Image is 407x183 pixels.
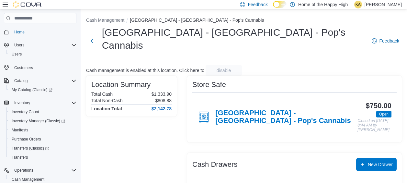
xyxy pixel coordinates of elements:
span: Operations [14,168,33,173]
span: Feedback [248,1,267,8]
button: Users [6,50,79,59]
input: Dark Mode [273,1,287,8]
h4: [GEOGRAPHIC_DATA] - [GEOGRAPHIC_DATA] - Pop's Cannabis [215,109,357,125]
a: Transfers (Classic) [6,144,79,153]
p: Closed on [DATE] 8:44 AM by [PERSON_NAME] [357,119,391,132]
span: Catalog [12,77,76,85]
span: Purchase Orders [12,137,41,142]
button: Next [86,34,98,47]
a: Home [12,28,27,36]
span: Home [12,28,76,36]
button: Inventory Count [6,107,79,116]
a: Transfers [9,153,30,161]
button: Home [1,27,79,37]
div: Kaelyn Anderson [354,1,362,8]
span: Catalog [14,78,28,83]
button: New Drawer [356,158,397,171]
h3: Location Summary [91,81,151,89]
a: Inventory Manager (Classic) [9,117,68,125]
span: Cash Management [12,177,44,182]
span: Customers [14,65,33,70]
span: disable [217,67,231,74]
button: Inventory [12,99,33,107]
button: Cash Management [86,18,124,23]
a: My Catalog (Classic) [6,85,79,94]
p: | [350,1,352,8]
a: Inventory Manager (Classic) [6,116,79,126]
span: Home [14,30,25,35]
span: Customers [12,63,76,71]
span: Transfers (Classic) [9,144,76,152]
span: Open [376,111,391,117]
button: disable [206,65,242,76]
a: Transfers (Classic) [9,144,51,152]
button: Users [1,41,79,50]
h4: $2,142.78 [152,106,172,111]
h3: Store Safe [192,81,226,89]
button: Catalog [1,76,79,85]
button: Inventory [1,98,79,107]
h6: Total Non-Cash [91,98,123,103]
span: Transfers [12,155,28,160]
span: My Catalog (Classic) [12,87,52,92]
span: Users [12,52,22,57]
h6: Total Cash [91,91,113,97]
p: Cash management is enabled at this location. Click here to [86,68,204,73]
button: Operations [1,166,79,175]
button: Transfers [6,153,79,162]
span: Inventory Count [9,108,76,116]
p: $1,333.90 [152,91,172,97]
span: Users [14,43,24,48]
button: [GEOGRAPHIC_DATA] - [GEOGRAPHIC_DATA] - Pop's Cannabis [130,18,264,23]
span: Operations [12,166,76,174]
nav: An example of EuiBreadcrumbs [86,17,402,25]
h3: Cash Drawers [192,161,237,168]
button: Customers [1,63,79,72]
a: Purchase Orders [9,135,44,143]
h4: Location Total [91,106,122,111]
img: Cova [13,1,42,8]
h1: [GEOGRAPHIC_DATA] - [GEOGRAPHIC_DATA] - Pop's Cannabis [102,26,365,52]
a: Customers [12,64,36,72]
button: Purchase Orders [6,135,79,144]
button: Manifests [6,126,79,135]
span: Users [9,50,76,58]
span: Inventory [12,99,76,107]
button: Operations [12,166,36,174]
span: KA [356,1,361,8]
a: Users [9,50,24,58]
a: Feedback [369,34,402,47]
span: New Drawer [368,161,393,168]
p: [PERSON_NAME] [365,1,402,8]
a: My Catalog (Classic) [9,86,55,94]
a: Manifests [9,126,31,134]
span: Inventory [14,100,30,105]
span: My Catalog (Classic) [9,86,76,94]
span: Inventory Count [12,109,39,115]
button: Users [12,41,27,49]
span: Purchase Orders [9,135,76,143]
span: Transfers (Classic) [12,146,49,151]
span: Inventory Manager (Classic) [12,118,65,124]
h3: $750.00 [366,102,391,110]
p: $808.88 [155,98,172,103]
span: Manifests [9,126,76,134]
p: Home of the Happy High [298,1,348,8]
span: Transfers [9,153,76,161]
a: Inventory Count [9,108,42,116]
span: Inventory Manager (Classic) [9,117,76,125]
span: Feedback [379,38,399,44]
span: Users [12,41,76,49]
span: Open [379,111,389,117]
button: Catalog [12,77,30,85]
span: Manifests [12,128,28,133]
